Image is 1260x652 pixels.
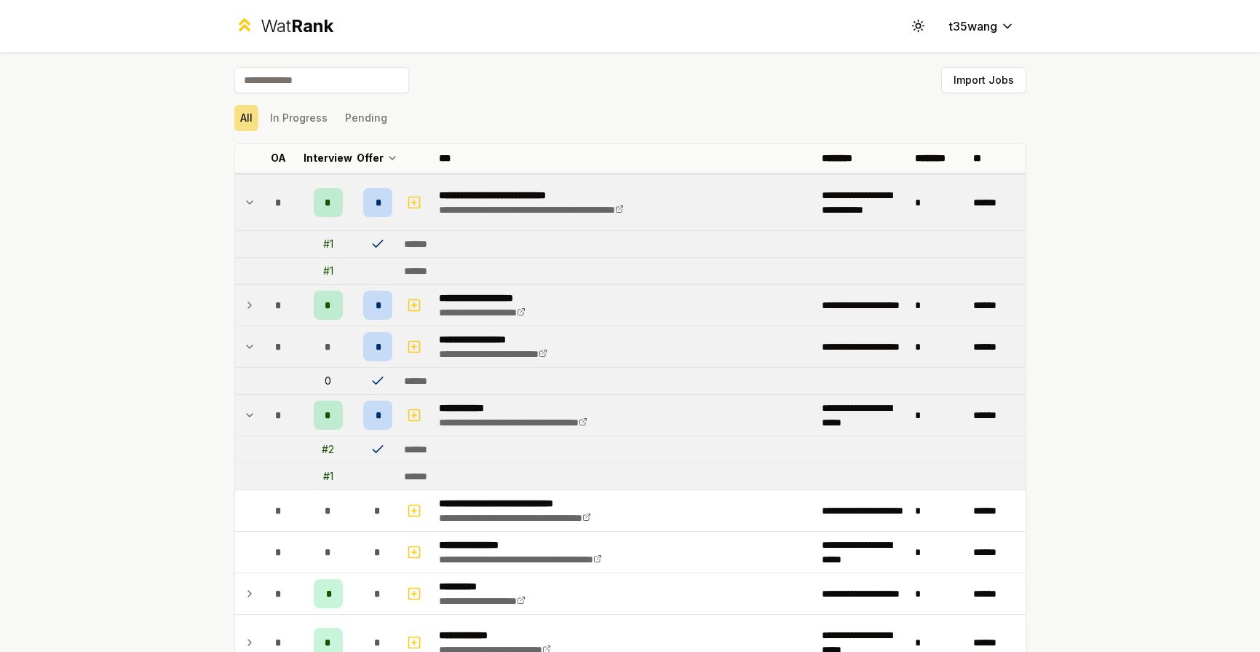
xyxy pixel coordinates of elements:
div: # 1 [323,469,333,484]
p: OA [271,151,286,165]
div: # 1 [323,237,333,251]
div: # 1 [323,264,333,278]
button: In Progress [264,105,333,131]
button: Pending [339,105,393,131]
button: All [234,105,258,131]
div: # 2 [322,442,334,457]
p: Interview [304,151,352,165]
button: t35wang [938,13,1026,39]
td: 0 [299,368,357,394]
div: Wat [261,15,333,38]
button: Import Jobs [941,67,1026,93]
p: Offer [357,151,384,165]
span: t35wang [949,17,997,35]
span: Rank [291,15,333,36]
a: WatRank [234,15,334,38]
